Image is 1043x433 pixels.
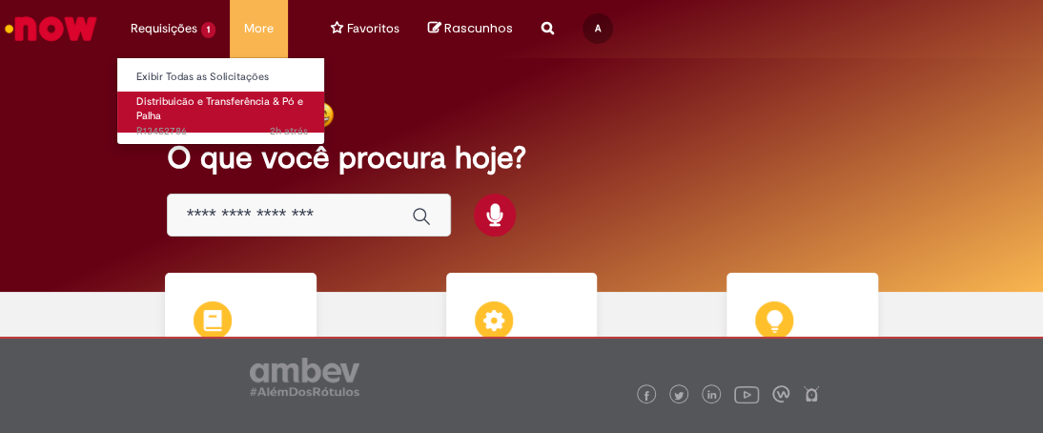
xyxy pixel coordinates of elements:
img: logo_footer_twitter.png [674,391,684,401]
img: logo_footer_workplace.png [772,385,789,402]
time: 27/08/2025 14:31:01 [270,124,308,138]
span: R13452786 [136,124,308,139]
img: logo_footer_facebook.png [642,391,651,401]
span: More [244,19,274,38]
span: A [595,22,601,34]
span: Favoritos [347,19,399,38]
ul: Requisições [116,57,325,145]
a: Exibir Todas as Solicitações [117,67,327,88]
span: Distribuicão e Transferência & Pó e Palha [136,94,303,124]
img: logo_footer_linkedin.png [707,390,717,402]
img: logo_footer_youtube.png [734,381,759,406]
span: Requisições [131,19,197,38]
span: Rascunhos [444,19,513,37]
span: 1 [201,22,215,38]
span: 2h atrás [270,124,308,138]
h2: O que você procura hoje? [167,141,877,175]
img: ServiceNow [2,10,100,48]
a: Aberto R13452786 : Distribuicão e Transferência & Pó e Palha [117,92,327,133]
a: No momento, sua lista de rascunhos tem 0 Itens [428,19,513,37]
img: logo_footer_ambev_rotulo_gray.png [250,358,359,396]
img: logo_footer_naosei.png [803,385,820,402]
